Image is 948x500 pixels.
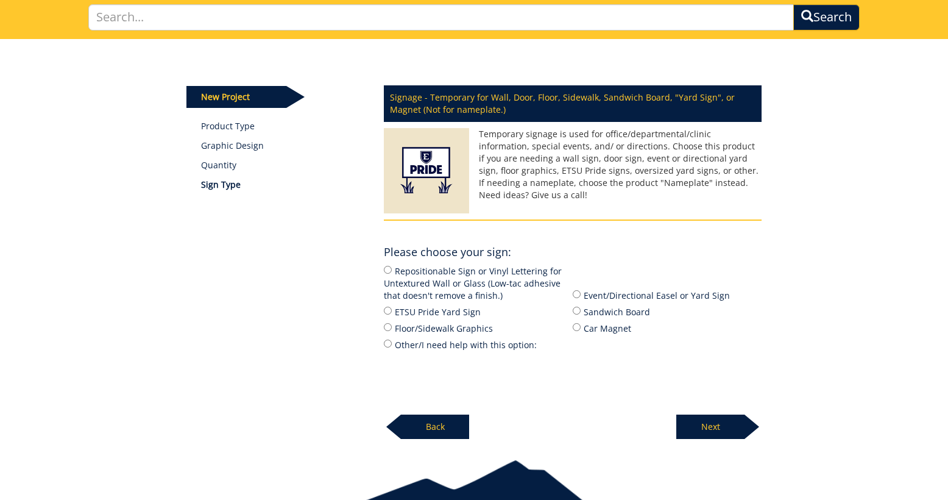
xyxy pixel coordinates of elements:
input: Other/I need help with this option: [384,340,392,348]
label: ETSU Pride Yard Sign [384,305,573,318]
input: ETSU Pride Yard Sign [384,307,392,315]
p: Temporary signage is used for office/departmental/clinic information, special events, and/ or dir... [384,128,762,201]
label: Repositionable Sign or Vinyl Lettering for Untextured Wall or Glass (Low-tac adhesive that doesn'... [384,264,573,302]
label: Sandwich Board [573,305,762,318]
p: Sign Type [201,179,366,191]
button: Search [793,4,860,30]
label: Event/Directional Easel or Yard Sign [573,288,762,302]
input: Event/Directional Easel or Yard Sign [573,290,581,298]
input: Search... [88,4,794,30]
p: Next [676,415,745,439]
input: Floor/Sidewalk Graphics [384,323,392,331]
input: Sandwich Board [573,307,581,315]
label: Car Magnet [573,321,762,335]
a: Product Type [201,120,366,132]
input: Car Magnet [573,323,581,331]
p: Quantity [201,159,366,171]
p: Back [401,415,469,439]
p: Signage - Temporary for Wall, Door, Floor, Sidewalk, Sandwich Board, "Yard Sign", or Magnet (Not ... [384,85,762,122]
h4: Please choose your sign: [384,246,511,259]
label: Floor/Sidewalk Graphics [384,321,573,335]
label: Other/I need help with this option: [384,338,573,351]
p: New Project [186,86,286,108]
p: Graphic Design [201,140,366,152]
input: Repositionable Sign or Vinyl Lettering for Untextured Wall or Glass (Low-tac adhesive that doesn'... [384,266,392,274]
